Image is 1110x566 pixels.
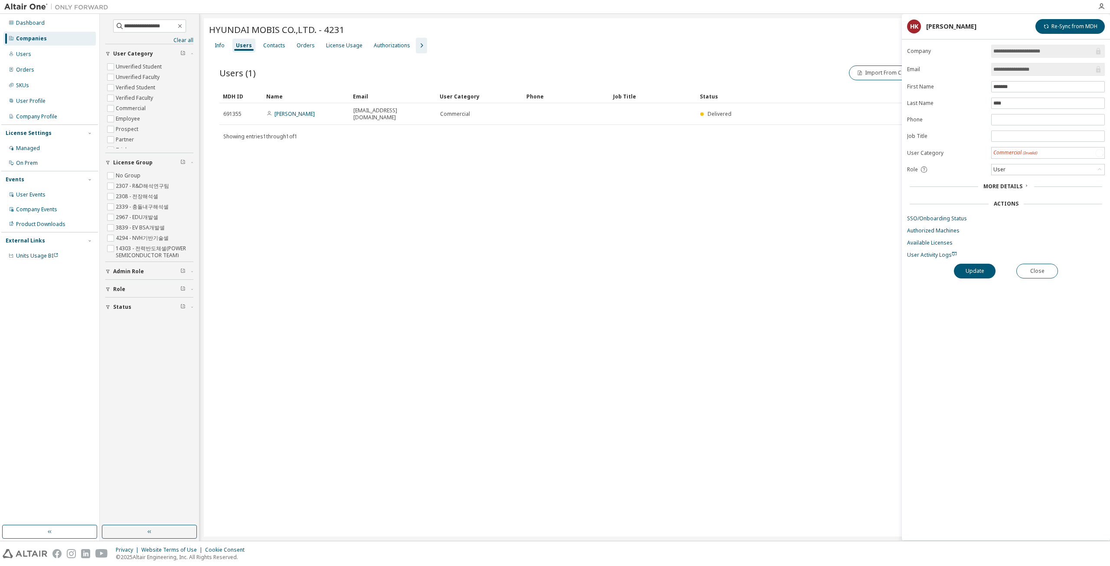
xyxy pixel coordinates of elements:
[16,145,40,152] div: Managed
[263,42,285,49] div: Contacts
[105,37,193,44] a: Clear all
[4,3,113,11] img: Altair One
[116,103,147,114] label: Commercial
[95,549,108,558] img: youtube.svg
[180,286,186,293] span: Clear filter
[105,153,193,172] button: License Group
[1023,150,1038,156] span: (Invalid)
[116,62,163,72] label: Unverified Student
[16,191,46,198] div: User Events
[266,89,346,103] div: Name
[116,243,193,261] label: 14303 - 전력반도체셀(POWER SEMICONDUCTOR TEAM)
[992,165,1007,174] div: User
[954,264,996,278] button: Update
[907,48,986,55] label: Company
[116,191,160,202] label: 2308 - 전장해석셀
[849,65,915,80] button: Import From CSV
[116,170,142,181] label: No Group
[116,233,170,243] label: 4294 - NVH기반기술셀
[993,149,1038,157] div: Commercial
[105,280,193,299] button: Role
[907,215,1105,222] a: SSO/Onboarding Status
[219,67,256,79] span: Users (1)
[16,98,46,105] div: User Profile
[907,20,921,33] div: HK
[116,82,157,93] label: Verified Student
[326,42,362,49] div: License Usage
[180,50,186,57] span: Clear filter
[907,150,986,157] label: User Category
[81,549,90,558] img: linkedin.svg
[180,159,186,166] span: Clear filter
[907,239,1105,246] a: Available Licenses
[16,66,34,73] div: Orders
[708,110,731,118] span: Delivered
[6,176,24,183] div: Events
[209,23,345,36] span: HYUNDAI MOBIS CO.,LTD. - 4231
[105,298,193,317] button: Status
[16,20,45,26] div: Dashboard
[16,221,65,228] div: Product Downloads
[16,51,31,58] div: Users
[113,286,125,293] span: Role
[205,546,250,553] div: Cookie Consent
[353,89,433,103] div: Email
[16,35,47,42] div: Companies
[440,89,519,103] div: User Category
[105,44,193,63] button: User Category
[215,42,225,49] div: Info
[374,42,410,49] div: Authorizations
[16,160,38,167] div: On Prem
[3,549,47,558] img: altair_logo.svg
[983,183,1022,190] span: More Details
[994,200,1019,207] div: Actions
[16,82,29,89] div: SKUs
[907,66,986,73] label: Email
[700,89,1038,103] div: Status
[52,549,62,558] img: facebook.svg
[113,50,153,57] span: User Category
[105,262,193,281] button: Admin Role
[113,268,144,275] span: Admin Role
[116,72,161,82] label: Unverified Faculty
[907,100,986,107] label: Last Name
[223,111,242,118] span: 691355
[16,206,57,213] div: Company Events
[113,159,153,166] span: License Group
[180,268,186,275] span: Clear filter
[116,134,136,145] label: Partner
[180,304,186,311] span: Clear filter
[116,93,155,103] label: Verified Faculty
[907,251,957,258] span: User Activity Logs
[16,252,59,259] span: Units Usage BI
[116,181,171,191] label: 2307 - R&D해석연구팀
[116,222,166,233] label: 3839 - EV BSA개발셀
[907,83,986,90] label: First Name
[274,110,315,118] a: [PERSON_NAME]
[116,553,250,561] p: © 2025 Altair Engineering, Inc. All Rights Reserved.
[613,89,693,103] div: Job Title
[16,113,57,120] div: Company Profile
[6,130,52,137] div: License Settings
[116,212,160,222] label: 2967 - EDU개발셀
[1016,264,1058,278] button: Close
[907,166,918,173] span: Role
[353,107,432,121] span: [EMAIL_ADDRESS][DOMAIN_NAME]
[116,124,140,134] label: Prospect
[297,42,315,49] div: Orders
[907,133,986,140] label: Job Title
[907,116,986,123] label: Phone
[141,546,205,553] div: Website Terms of Use
[926,23,976,30] div: [PERSON_NAME]
[116,145,128,155] label: Trial
[440,111,470,118] span: Commercial
[526,89,606,103] div: Phone
[116,114,142,124] label: Employee
[236,42,252,49] div: Users
[113,304,131,311] span: Status
[992,164,1104,175] div: User
[6,237,45,244] div: External Links
[116,546,141,553] div: Privacy
[67,549,76,558] img: instagram.svg
[992,147,1104,158] div: Commercial (Invalid)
